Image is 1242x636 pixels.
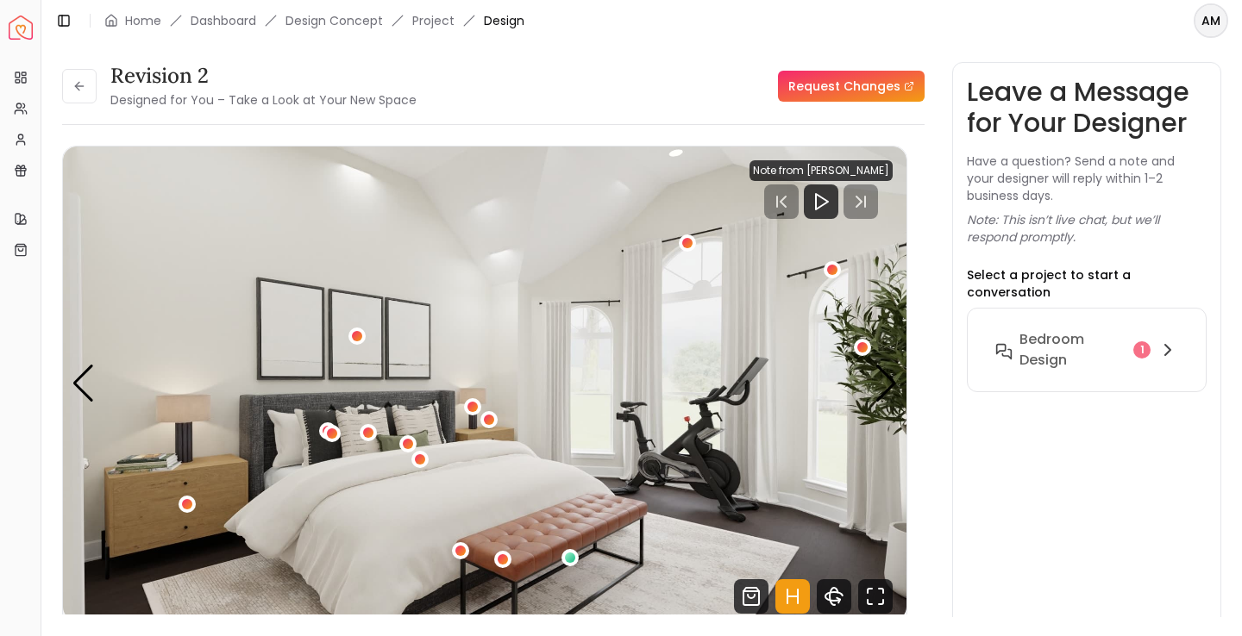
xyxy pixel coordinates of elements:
div: 2 / 5 [63,147,906,620]
span: AM [1195,5,1226,36]
svg: Hotspots Toggle [775,579,810,614]
a: Spacejoy [9,16,33,40]
div: Next slide [875,365,898,402]
div: Previous slide [72,365,95,402]
svg: Play [811,191,831,212]
button: AM [1194,3,1228,38]
img: Design Render 2 [63,147,906,620]
div: Carousel [63,147,906,620]
nav: breadcrumb [104,12,524,29]
a: Request Changes [778,71,925,102]
li: Design Concept [285,12,383,29]
a: Home [125,12,161,29]
img: Spacejoy Logo [9,16,33,40]
h6: Bedroom design [1019,329,1126,371]
p: Select a project to start a conversation [967,266,1207,301]
a: Project [412,12,455,29]
svg: Fullscreen [858,579,893,614]
h3: Leave a Message for Your Designer [967,77,1207,139]
span: Design [484,12,524,29]
svg: 360 View [817,579,851,614]
button: Bedroom design1 [982,322,1192,377]
p: Note: This isn’t live chat, but we’ll respond promptly. [967,211,1207,246]
svg: Shop Products from this design [734,579,768,614]
a: Dashboard [191,12,256,29]
p: Have a question? Send a note and your designer will reply within 1–2 business days. [967,153,1207,204]
small: Designed for You – Take a Look at Your New Space [110,91,417,109]
h3: Revision 2 [110,62,417,90]
div: 1 [1133,341,1151,359]
div: Note from [PERSON_NAME] [750,160,893,181]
